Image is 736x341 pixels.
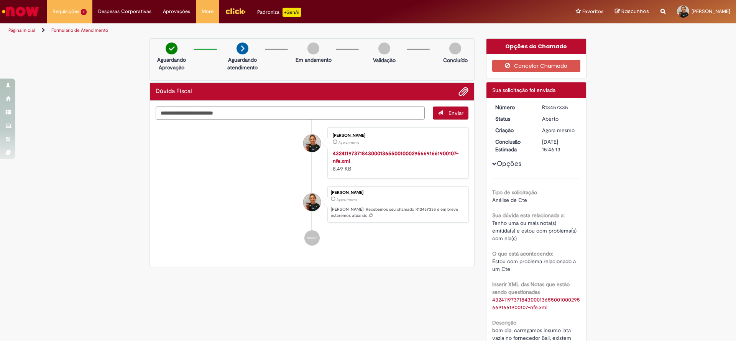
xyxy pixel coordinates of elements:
[615,8,649,15] a: Rascunhos
[373,56,396,64] p: Validação
[333,149,460,172] div: 8.49 KB
[492,212,565,219] b: Sua dúvida esta relacionada a:
[490,115,537,123] dt: Status
[153,56,190,71] p: Aguardando Aprovação
[331,207,464,218] p: [PERSON_NAME]! Recebemos seu chamado R13457335 e em breve estaremos atuando.
[490,138,537,153] dt: Conclusão Estimada
[492,197,527,203] span: Análise de Cte
[333,150,458,164] a: 43241197371843000136550010002956691661900107-nfe.xml
[51,27,108,33] a: Formulário de Atendimento
[331,190,464,195] div: [PERSON_NAME]
[333,133,460,138] div: [PERSON_NAME]
[81,9,87,15] span: 1
[542,138,578,153] div: [DATE] 15:46:13
[303,193,321,211] div: Simone Ferreira De Queiroz
[163,8,190,15] span: Aprovações
[98,8,151,15] span: Despesas Corporativas
[443,56,468,64] p: Concluído
[296,56,332,64] p: Em andamento
[692,8,730,15] span: [PERSON_NAME]
[492,60,581,72] button: Cancelar Chamado
[582,8,603,15] span: Favoritos
[337,197,357,202] time: 28/08/2025 11:46:08
[542,126,578,134] div: 28/08/2025 11:46:08
[283,8,301,17] p: +GenAi
[337,197,357,202] span: Agora mesmo
[542,127,575,134] time: 28/08/2025 11:46:08
[338,140,359,145] span: Agora mesmo
[224,56,261,71] p: Aguardando atendimento
[449,110,463,116] span: Enviar
[166,43,177,54] img: check-circle-green.png
[621,8,649,15] span: Rascunhos
[1,4,40,19] img: ServiceNow
[156,186,468,223] li: Simone Ferreira De Queiroz
[492,87,555,93] span: Sua solicitação foi enviada
[338,140,359,145] time: 28/08/2025 11:45:38
[492,189,537,196] b: Tipo de solicitação
[492,250,553,257] b: O que está acontecendo:
[542,127,575,134] span: Agora mesmo
[492,296,580,311] a: Download de 43241197371843000136550010002956691661900107-nfe.xml
[490,126,537,134] dt: Criação
[542,115,578,123] div: Aberto
[458,87,468,97] button: Adicionar anexos
[202,8,214,15] span: More
[492,220,578,242] span: Tenho uma ou mais nota(s) emitida(s) e estou com problema(s) com ela(s)
[486,39,586,54] div: Opções do Chamado
[156,88,192,95] h2: Dúvida Fiscal Histórico de tíquete
[237,43,248,54] img: arrow-next.png
[156,107,425,120] textarea: Digite sua mensagem aqui...
[490,103,537,111] dt: Número
[257,8,301,17] div: Padroniza
[433,107,468,120] button: Enviar
[492,319,516,326] b: Descrição
[53,8,79,15] span: Requisições
[6,23,485,38] ul: Trilhas de página
[307,43,319,54] img: img-circle-grey.png
[225,5,246,17] img: click_logo_yellow_360x200.png
[303,134,321,152] div: Simone Ferreira De Queiroz
[449,43,461,54] img: img-circle-grey.png
[542,103,578,111] div: R13457335
[492,258,577,272] span: Estou com problema relacionado a um Cte
[8,27,35,33] a: Página inicial
[156,120,468,254] ul: Histórico de tíquete
[492,281,570,295] b: Inserir XML das Notas que estão sendo questionadas
[378,43,390,54] img: img-circle-grey.png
